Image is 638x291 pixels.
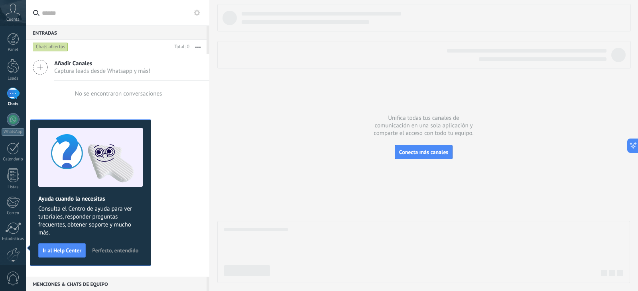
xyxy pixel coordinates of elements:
div: Chats [2,102,25,107]
div: Panel [2,47,25,53]
div: Estadísticas [2,236,25,242]
span: Ir al Help Center [43,248,81,253]
button: Ir al Help Center [38,243,86,258]
h2: Ayuda cuando la necesitas [38,195,143,203]
div: WhatsApp [2,128,24,136]
div: Correo [2,211,25,216]
span: Perfecto, entendido [92,248,138,253]
button: Conecta más canales [395,145,453,159]
span: Conecta más canales [399,148,448,156]
div: Menciones & Chats de equipo [26,277,207,291]
div: Listas [2,185,25,190]
span: Añadir Canales [54,60,150,67]
div: Total: 0 [171,43,189,51]
span: Consulta el Centro de ayuda para ver tutoriales, responder preguntas frecuentes, obtener soporte ... [38,205,143,237]
div: Leads [2,76,25,81]
button: Perfecto, entendido [89,244,142,256]
div: No se encontraron conversaciones [75,90,162,98]
div: Calendario [2,157,25,162]
span: Cuenta [6,17,20,22]
div: Entradas [26,25,207,40]
span: Captura leads desde Whatsapp y más! [54,67,150,75]
div: Chats abiertos [33,42,68,52]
